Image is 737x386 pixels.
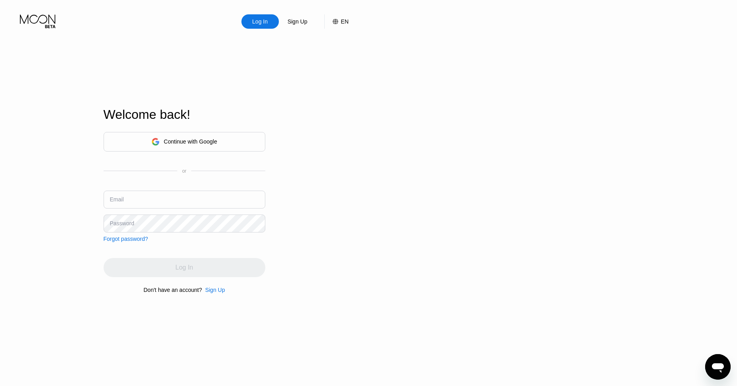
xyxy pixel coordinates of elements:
div: Sign Up [287,18,308,26]
iframe: Button to launch messaging window [705,354,731,380]
div: Continue with Google [164,138,217,145]
div: EN [341,18,349,25]
div: or [182,168,186,174]
div: Forgot password? [104,236,148,242]
div: Don't have an account? [143,287,202,293]
div: Password [110,220,134,226]
div: Email [110,196,124,203]
div: Sign Up [205,287,225,293]
div: EN [324,14,349,29]
div: Log In [241,14,279,29]
div: Sign Up [202,287,225,293]
div: Welcome back! [104,107,265,122]
div: Sign Up [279,14,316,29]
div: Continue with Google [104,132,265,152]
div: Log In [251,18,269,26]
